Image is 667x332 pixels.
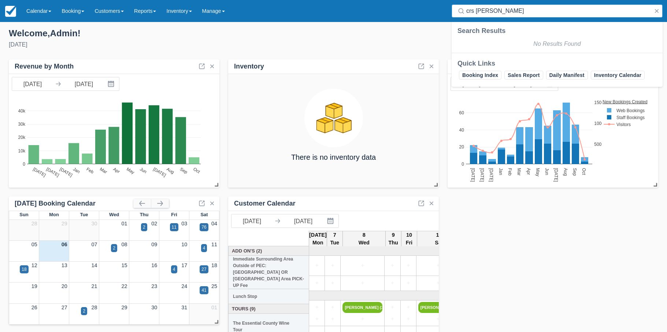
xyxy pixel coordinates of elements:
a: + [311,303,323,311]
h4: There is no inventory data [291,153,376,161]
a: + [311,279,323,287]
div: 18 [22,266,26,273]
div: 2 [113,245,115,251]
a: + [418,279,458,287]
a: 23 [151,283,157,289]
a: + [327,262,338,270]
a: 25 [211,283,217,289]
div: [DATE] Booking Calendar [15,199,133,208]
th: Lunch Stop [229,289,309,304]
button: Interact with the calendar and add the check-in date for your trip. [324,214,338,228]
div: Revenue by Month [15,62,74,71]
a: 16 [151,262,157,268]
a: + [418,315,458,323]
em: No Results Found [533,41,581,47]
a: 20 [62,283,67,289]
a: + [386,279,398,287]
a: 15 [121,262,127,268]
th: Immediate Surrounding Area Outside of PEC: [GEOGRAPHIC_DATA] OR [GEOGRAPHIC_DATA] Area PICK-UP Fee [229,256,309,289]
a: + [418,262,458,270]
th: [DATE] Mon [309,231,327,247]
a: + [342,279,382,287]
a: Daily Manifest [546,71,588,80]
a: + [311,315,323,323]
span: Thu [140,212,149,217]
th: 9 Thu [385,231,401,247]
a: 28 [32,221,37,226]
a: 30 [92,221,97,226]
a: + [327,315,338,323]
a: 14 [92,262,97,268]
div: Customer Calendar [234,199,296,208]
span: Sun [19,212,28,217]
a: 18 [211,262,217,268]
a: 24 [181,283,187,289]
a: Add On's (2) [230,247,307,254]
div: Quick Links [457,59,657,68]
a: + [342,315,382,323]
a: 29 [62,221,67,226]
div: Welcome , Admin ! [9,28,328,39]
div: 11 [172,224,177,230]
a: 19 [32,283,37,289]
div: 76 [201,224,206,230]
a: + [342,262,382,270]
th: 10 Fri [401,231,417,247]
a: 03 [181,221,187,226]
a: 12 [32,262,37,268]
div: 27 [201,266,206,273]
div: 4 [173,266,175,273]
input: Start Date [231,214,273,228]
a: 06 [62,241,67,247]
span: Tue [80,212,88,217]
a: + [403,315,414,323]
a: 09 [151,241,157,247]
button: Interact with the calendar and add the check-in date for your trip. [104,77,119,91]
a: + [403,279,414,287]
a: Booking Index [459,71,501,80]
a: 29 [121,305,127,310]
a: 01 [121,221,127,226]
a: [PERSON_NAME] and B (2) [418,302,458,313]
th: 11 Sat [417,231,461,247]
a: 30 [151,305,157,310]
a: + [327,279,338,287]
input: Start Date [12,77,53,91]
a: + [403,303,414,311]
img: checkfront-main-nav-mini-logo.png [5,6,16,17]
div: 4 [203,245,205,251]
input: End Date [283,214,324,228]
a: 05 [32,241,37,247]
div: 2 [143,224,145,230]
a: + [327,303,338,311]
input: End Date [63,77,104,91]
th: 7 Tue [327,231,342,247]
a: 26 [32,305,37,310]
text: New Bookings Created [603,99,648,104]
div: 2 [83,308,85,314]
a: 17 [181,262,187,268]
img: inventory.png [304,89,363,147]
a: 04 [211,221,217,226]
a: Inventory Calendar [591,71,645,80]
a: 07 [92,241,97,247]
a: Tours (9) [230,305,307,312]
a: 28 [92,305,97,310]
a: [PERSON_NAME] (2) [342,302,382,313]
a: + [403,262,414,270]
a: + [386,315,398,323]
a: 02 [151,221,157,226]
a: + [386,303,398,311]
a: 21 [92,283,97,289]
a: Sales Report [504,71,543,80]
div: Search Results [457,26,657,35]
div: [DATE] [9,40,328,49]
a: 22 [121,283,127,289]
a: 10 [181,241,187,247]
span: Sat [200,212,208,217]
a: 27 [62,305,67,310]
a: 11 [211,241,217,247]
a: 01 [211,305,217,310]
span: Mon [49,212,59,217]
th: 8 Wed [342,231,385,247]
